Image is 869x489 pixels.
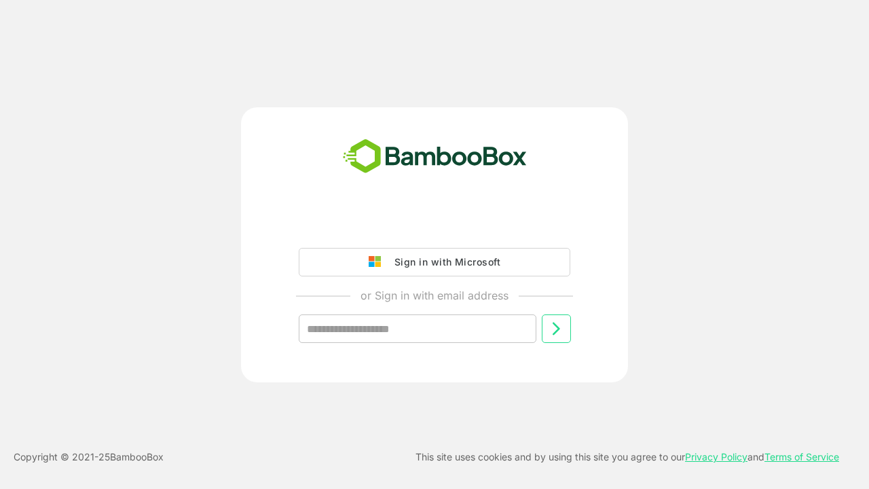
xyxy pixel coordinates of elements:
div: Sign in with Microsoft [388,253,500,271]
p: or Sign in with email address [360,287,509,304]
img: google [369,256,388,268]
a: Terms of Service [764,451,839,463]
p: This site uses cookies and by using this site you agree to our and [415,449,839,465]
iframe: Sign in with Google Button [292,210,577,240]
p: Copyright © 2021- 25 BambooBox [14,449,164,465]
a: Privacy Policy [685,451,747,463]
img: bamboobox [335,134,534,179]
button: Sign in with Microsoft [299,248,570,276]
